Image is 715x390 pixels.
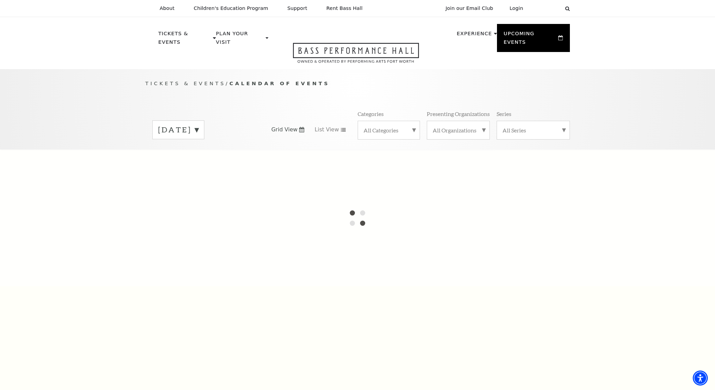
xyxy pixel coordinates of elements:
[315,126,339,133] span: List View
[158,125,199,135] label: [DATE]
[427,110,490,117] p: Presenting Organizations
[363,127,414,134] label: All Categories
[194,5,268,11] p: Children's Education Program
[327,5,363,11] p: Rent Bass Hall
[497,110,511,117] p: Series
[288,5,307,11] p: Support
[145,80,226,86] span: Tickets & Events
[502,127,564,134] label: All Series
[229,80,330,86] span: Calendar of Events
[271,126,298,133] span: Grid View
[158,29,212,50] p: Tickets & Events
[216,29,264,50] p: Plan Your Visit
[358,110,384,117] p: Categories
[145,79,570,88] p: /
[504,29,557,50] p: Upcoming Events
[534,5,559,12] select: Select:
[268,43,444,69] a: Open this option
[693,370,708,386] div: Accessibility Menu
[160,5,175,11] p: About
[433,127,484,134] label: All Organizations
[457,29,492,42] p: Experience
